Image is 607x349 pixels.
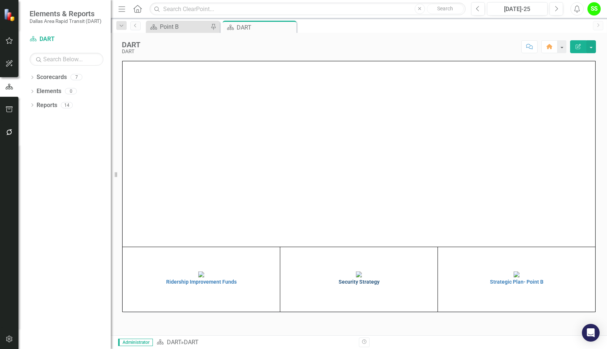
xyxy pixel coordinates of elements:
a: Reports [37,101,57,110]
img: mceclip1%20v4.png [198,271,204,277]
input: Search Below... [30,53,103,66]
button: Search [427,4,464,14]
span: Administrator [118,339,153,346]
img: mceclip2%20v4.png [356,271,362,277]
img: ClearPoint Strategy [4,8,17,21]
div: 0 [65,88,77,95]
div: 7 [71,74,82,81]
div: DART [122,41,140,49]
a: Security Strategy [282,271,436,285]
a: DART [30,35,103,44]
div: Open Intercom Messenger [582,324,600,342]
div: » [157,338,353,347]
img: mceclip4%20v3.png [514,271,519,277]
div: DART [122,49,140,54]
a: Strategic Plan- Point B [440,271,593,285]
a: Elements [37,87,61,96]
span: Search [437,6,453,11]
div: DART [237,23,295,32]
a: DART [167,339,181,346]
h4: Ridership Improvement Funds [124,279,278,285]
a: Ridership Improvement Funds [124,271,278,285]
a: Scorecards [37,73,67,82]
h4: Strategic Plan- Point B [440,279,593,285]
div: [DATE]-25 [490,5,545,14]
div: 14 [61,102,73,108]
h4: Security Strategy [282,279,436,285]
span: Elements & Reports [30,9,102,18]
div: DART [184,339,199,346]
input: Search ClearPoint... [150,3,466,16]
button: [DATE]-25 [487,2,548,16]
a: Point B [148,22,209,31]
button: SS [587,2,601,16]
div: Point B [160,22,209,31]
small: Dallas Area Rapid Transit (DART) [30,18,102,24]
